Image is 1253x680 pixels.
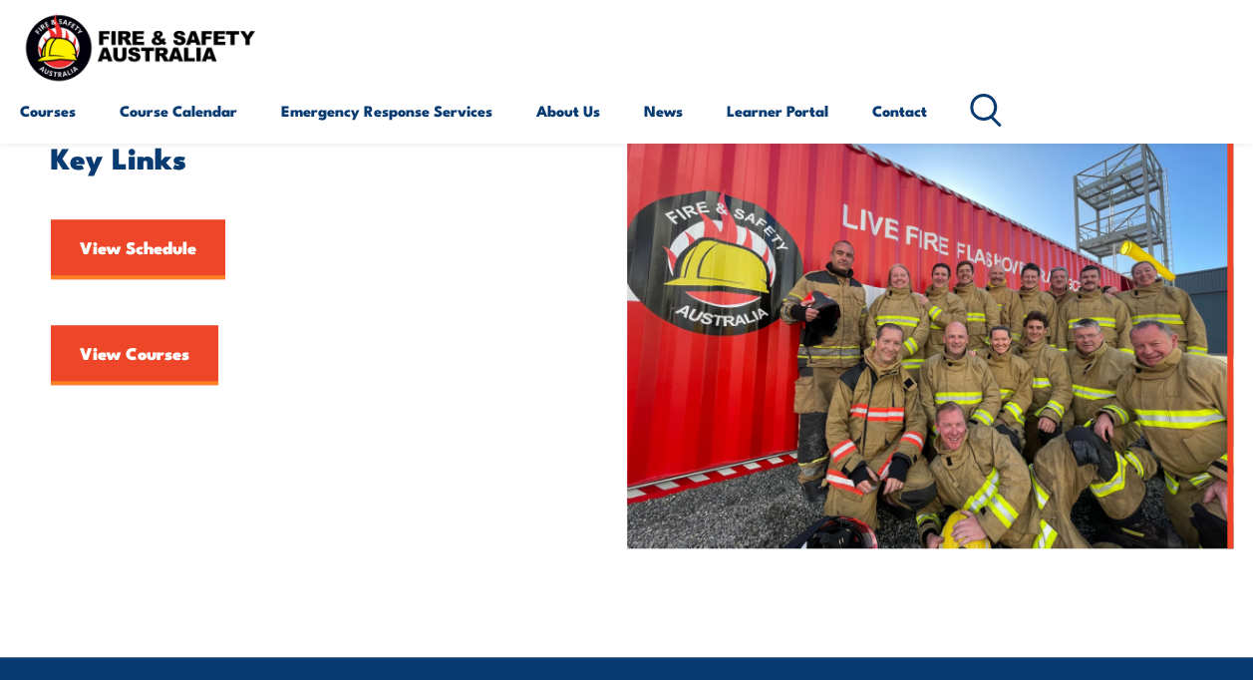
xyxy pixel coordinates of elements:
[727,87,828,135] a: Learner Portal
[627,94,1234,548] img: FSA People – Team photo aug 2023
[281,87,492,135] a: Emergency Response Services
[51,144,597,170] h2: Key Links
[120,87,237,135] a: Course Calendar
[536,87,600,135] a: About Us
[20,87,76,135] a: Courses
[51,219,225,279] a: View Schedule
[872,87,927,135] a: Contact
[51,325,218,385] a: View Courses
[644,87,683,135] a: News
